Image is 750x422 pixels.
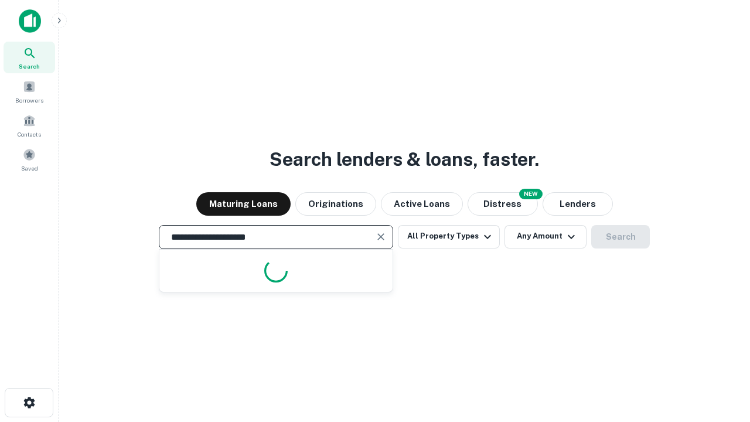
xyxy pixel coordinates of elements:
span: Borrowers [15,96,43,105]
button: Maturing Loans [196,192,291,216]
button: Originations [295,192,376,216]
div: NEW [519,189,543,199]
button: Active Loans [381,192,463,216]
h3: Search lenders & loans, faster. [270,145,539,173]
button: All Property Types [398,225,500,249]
a: Search [4,42,55,73]
iframe: Chat Widget [691,328,750,384]
span: Saved [21,164,38,173]
button: Clear [373,229,389,245]
img: capitalize-icon.png [19,9,41,33]
a: Borrowers [4,76,55,107]
button: Search distressed loans with lien and other non-mortgage details. [468,192,538,216]
a: Contacts [4,110,55,141]
button: Any Amount [504,225,587,249]
span: Contacts [18,130,41,139]
button: Lenders [543,192,613,216]
a: Saved [4,144,55,175]
span: Search [19,62,40,71]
